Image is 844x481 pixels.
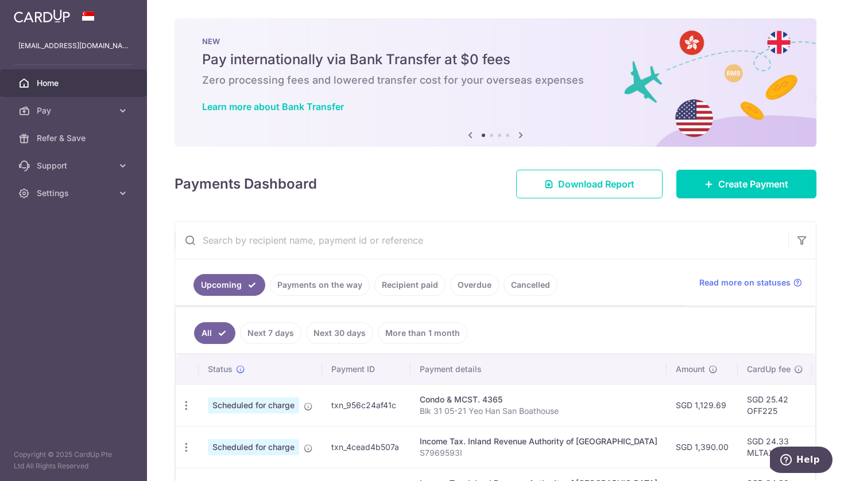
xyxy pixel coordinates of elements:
[770,447,833,475] iframe: Opens a widget where you can find more information
[411,354,667,384] th: Payment details
[718,177,788,191] span: Create Payment
[322,354,411,384] th: Payment ID
[738,426,812,468] td: SGD 24.33 MLTAX25R
[202,37,789,46] p: NEW
[270,274,370,296] a: Payments on the way
[202,50,789,69] h5: Pay internationally via Bank Transfer at $0 fees
[208,363,233,375] span: Status
[193,274,265,296] a: Upcoming
[175,222,788,259] input: Search by recipient name, payment id or reference
[37,77,113,89] span: Home
[420,436,657,447] div: Income Tax. Inland Revenue Authority of [GEOGRAPHIC_DATA]
[175,174,317,194] h4: Payments Dashboard
[420,405,657,417] p: Blk 31 05-21 Yeo Han San Boathouse
[202,73,789,87] h6: Zero processing fees and lowered transfer cost for your overseas expenses
[667,426,738,468] td: SGD 1,390.00
[18,40,129,52] p: [EMAIL_ADDRESS][DOMAIN_NAME]
[450,274,499,296] a: Overdue
[14,9,70,23] img: CardUp
[699,277,802,288] a: Read more on statuses
[37,187,113,199] span: Settings
[667,384,738,426] td: SGD 1,129.69
[378,322,467,344] a: More than 1 month
[202,101,344,112] a: Learn more about Bank Transfer
[516,170,663,198] a: Download Report
[175,18,816,147] img: Bank transfer banner
[558,177,634,191] span: Download Report
[322,426,411,468] td: txn_4cead4b507a
[420,447,657,459] p: S7969593I
[747,363,791,375] span: CardUp fee
[240,322,301,344] a: Next 7 days
[374,274,446,296] a: Recipient paid
[699,277,791,288] span: Read more on statuses
[504,274,557,296] a: Cancelled
[208,397,299,413] span: Scheduled for charge
[37,132,113,144] span: Refer & Save
[37,160,113,171] span: Support
[208,439,299,455] span: Scheduled for charge
[738,384,812,426] td: SGD 25.42 OFF225
[420,394,657,405] div: Condo & MCST. 4365
[37,105,113,116] span: Pay
[676,170,816,198] a: Create Payment
[194,322,235,344] a: All
[676,363,705,375] span: Amount
[322,384,411,426] td: txn_956c24af41c
[306,322,373,344] a: Next 30 days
